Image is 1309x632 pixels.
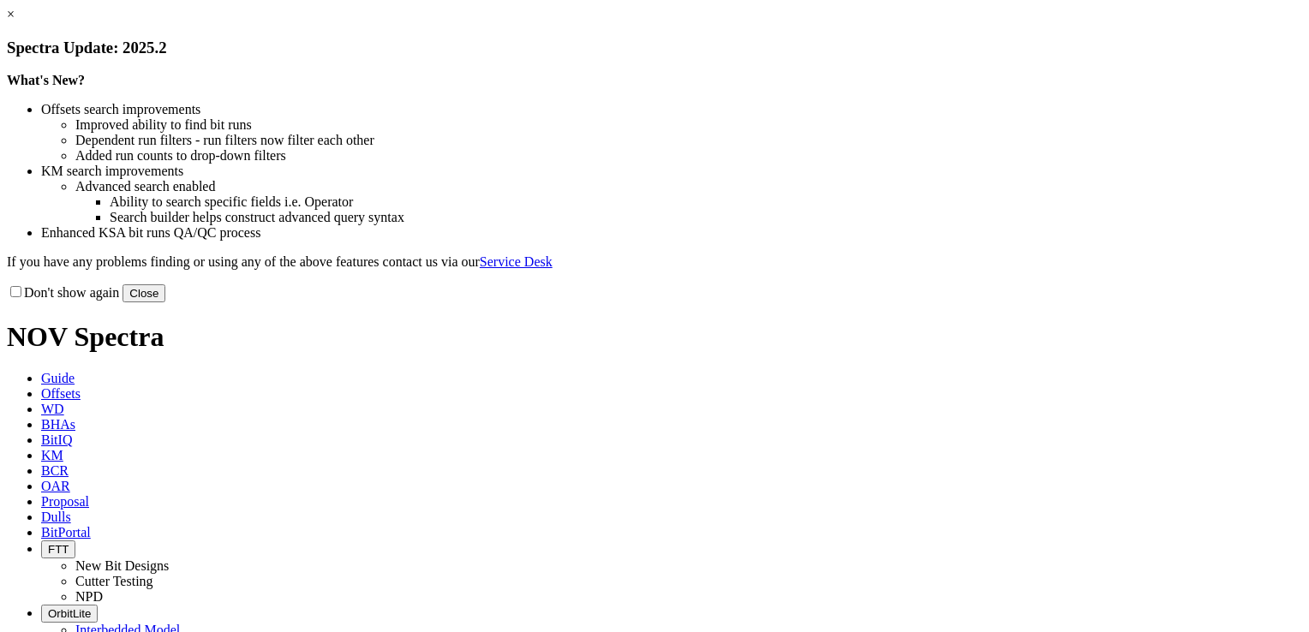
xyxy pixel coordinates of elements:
[41,402,64,416] span: WD
[41,463,69,478] span: BCR
[480,254,553,269] a: Service Desk
[75,574,153,588] a: Cutter Testing
[123,284,165,302] button: Close
[110,210,1302,225] li: Search builder helps construct advanced query syntax
[75,148,1302,164] li: Added run counts to drop-down filters
[7,73,85,87] strong: What's New?
[75,117,1302,133] li: Improved ability to find bit runs
[41,371,75,385] span: Guide
[7,285,119,300] label: Don't show again
[75,589,103,604] a: NPD
[41,225,1302,241] li: Enhanced KSA bit runs QA/QC process
[75,558,169,573] a: New Bit Designs
[41,525,91,540] span: BitPortal
[41,479,70,493] span: OAR
[41,102,1302,117] li: Offsets search improvements
[7,39,1302,57] h3: Spectra Update: 2025.2
[48,607,91,620] span: OrbitLite
[75,133,1302,148] li: Dependent run filters - run filters now filter each other
[48,543,69,556] span: FTT
[110,194,1302,210] li: Ability to search specific fields i.e. Operator
[41,386,81,401] span: Offsets
[41,164,1302,179] li: KM search improvements
[41,448,63,462] span: KM
[7,321,1302,353] h1: NOV Spectra
[7,254,1302,270] p: If you have any problems finding or using any of the above features contact us via our
[7,7,15,21] a: ×
[75,179,1302,194] li: Advanced search enabled
[10,286,21,297] input: Don't show again
[41,417,75,432] span: BHAs
[41,510,71,524] span: Dulls
[41,432,72,447] span: BitIQ
[41,494,89,509] span: Proposal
